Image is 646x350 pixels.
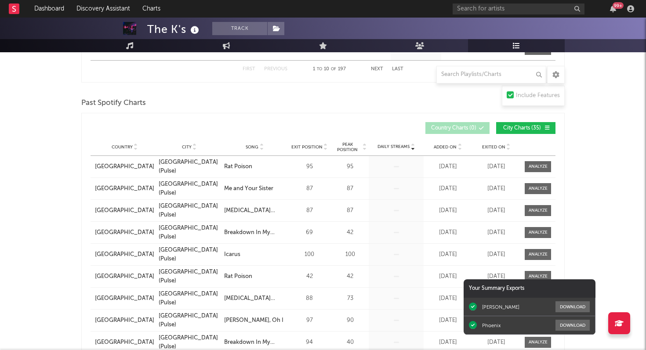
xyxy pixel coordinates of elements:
div: [DATE] [426,316,470,325]
button: Last [392,67,403,72]
a: [GEOGRAPHIC_DATA] (Pulse) [159,268,220,285]
div: 100 [290,250,329,259]
button: Download [555,320,590,331]
input: Search for artists [453,4,584,14]
a: [GEOGRAPHIC_DATA] (Pulse) [159,180,220,197]
button: Download [555,301,590,312]
a: Rat Poison [224,162,285,171]
div: [PERSON_NAME] [482,304,519,310]
div: [DATE] [426,272,470,281]
a: Breakdown In My Bedroom [224,338,285,347]
div: 94 [290,338,329,347]
div: Phoenix [482,322,501,328]
span: Added On [434,144,457,150]
div: [PERSON_NAME], Oh I [224,316,283,325]
div: 87 [334,184,367,193]
button: 99+ [610,5,616,12]
a: [GEOGRAPHIC_DATA] [95,316,154,325]
button: Track [212,22,267,35]
a: [GEOGRAPHIC_DATA] (Pulse) [159,290,220,307]
div: [DATE] [426,294,470,303]
span: Exit Position [291,144,323,150]
a: [MEDICAL_DATA] (Here We Go Again) [224,294,285,303]
div: [DATE] [474,250,518,259]
div: [DATE] [426,162,470,171]
div: 87 [290,184,329,193]
div: [DATE] [426,228,470,237]
div: 73 [334,294,367,303]
span: Exited On [482,144,505,150]
input: Search Playlists/Charts [436,66,546,83]
div: [DATE] [426,206,470,215]
div: 90 [334,316,367,325]
div: 40 [334,338,367,347]
div: [DATE] [474,162,518,171]
a: [GEOGRAPHIC_DATA] [95,338,154,347]
a: [GEOGRAPHIC_DATA] (Pulse) [159,246,220,263]
div: [GEOGRAPHIC_DATA] (Pulse) [159,202,220,219]
div: The K's [147,22,201,36]
a: [GEOGRAPHIC_DATA] [95,250,154,259]
div: 42 [334,228,367,237]
a: [GEOGRAPHIC_DATA] [95,228,154,237]
a: [GEOGRAPHIC_DATA] [95,184,154,193]
div: 95 [290,162,329,171]
span: Country [112,144,133,150]
div: [DATE] [474,272,518,281]
a: [GEOGRAPHIC_DATA] [95,206,154,215]
div: 95 [334,162,367,171]
div: [GEOGRAPHIC_DATA] [95,162,154,171]
a: Rat Poison [224,272,285,281]
a: [PERSON_NAME], Oh I [224,316,285,325]
div: 1 10 197 [305,64,353,75]
div: [DATE] [426,338,470,347]
div: Icarus [224,250,240,259]
div: 87 [290,206,329,215]
span: Country Charts ( 0 ) [431,126,476,131]
div: [DATE] [426,250,470,259]
span: Peak Position [334,142,361,152]
div: 87 [334,206,367,215]
a: [MEDICAL_DATA] (Here We Go Again) [224,206,285,215]
span: City [182,144,192,150]
div: [DATE] [426,184,470,193]
div: [DATE] [474,206,518,215]
div: 99 + [613,2,624,9]
button: Previous [264,67,287,72]
button: Country Charts(0) [425,122,490,134]
span: of [331,67,336,71]
a: [GEOGRAPHIC_DATA] (Pulse) [159,224,220,241]
span: Song [246,144,258,150]
span: Past Spotify Charts [81,98,146,108]
a: Icarus [224,250,285,259]
div: Rat Poison [224,162,252,171]
div: 69 [290,228,329,237]
a: [GEOGRAPHIC_DATA] (Pulse) [159,158,220,175]
div: [DATE] [474,228,518,237]
div: Rat Poison [224,272,252,281]
span: to [317,67,322,71]
div: 42 [334,272,367,281]
a: [GEOGRAPHIC_DATA] [95,272,154,281]
a: Breakdown In My Bedroom [224,228,285,237]
div: Your Summary Exports [464,279,595,298]
button: First [243,67,255,72]
a: [GEOGRAPHIC_DATA] [95,294,154,303]
div: [GEOGRAPHIC_DATA] (Pulse) [159,312,220,329]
